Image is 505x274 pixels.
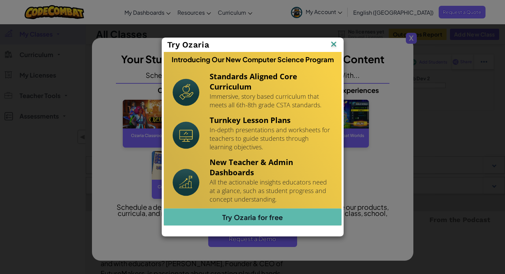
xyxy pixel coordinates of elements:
h4: New Teacher & Admin Dashboards [210,157,333,177]
img: Icon_StandardsAlignment.svg [173,79,199,106]
img: Icon_Turnkey.svg [173,122,199,149]
p: Immersive, story based curriculum that meets all 6th-8th grade CSTA standards. [210,92,333,109]
img: IconClose.svg [329,40,338,50]
h4: Turnkey Lesson Plans [210,115,333,125]
h4: Standards Aligned Core Curriculum [210,71,333,92]
a: Try Ozaria for free [164,208,342,225]
p: All the actionable insights educators need at a glance, such as student progress and concept unde... [210,178,333,204]
span: Try Ozaria [167,40,210,50]
img: Icon_NewTeacherDashboard.svg [173,169,199,196]
p: In-depth presentations and worksheets for teachers to guide students through learning objectives. [210,126,333,151]
h3: Introducing Our New Computer Science Program [172,55,334,64]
